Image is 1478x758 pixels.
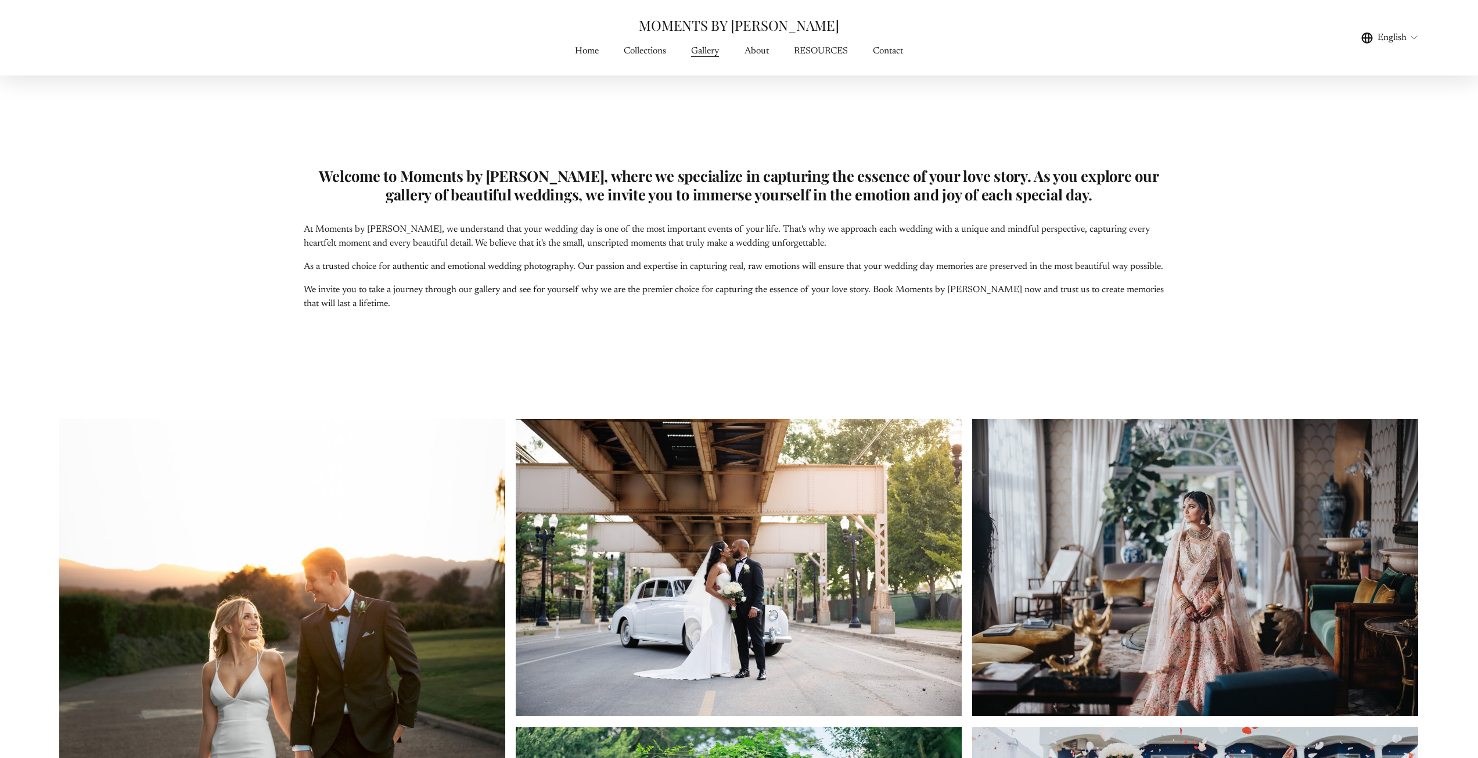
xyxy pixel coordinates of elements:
[304,283,1175,311] p: We invite you to take a journey through our gallery and see for yourself why we are the premier c...
[304,260,1175,274] p: As a trusted choice for authentic and emotional wedding photography. Our passion and expertise in...
[691,44,719,58] span: Gallery
[624,43,666,59] a: Collections
[639,16,839,34] a: MOMENTS BY [PERSON_NAME]
[304,222,1175,250] p: At Moments by [PERSON_NAME], we understand that your wedding day is one of the most important eve...
[691,43,719,59] a: folder dropdown
[794,43,848,59] a: RESOURCES
[1361,30,1419,45] div: language picker
[516,419,962,716] img: East African Ethiopian Wedding in Chicago captured by wedding photographer Moments by Frank
[575,43,599,59] a: Home
[319,166,1162,204] strong: Welcome to Moments by [PERSON_NAME], where we specialize in capturing the essence of your love st...
[745,43,769,59] a: About
[873,43,903,59] a: Contact
[304,124,1175,148] h1: WHERE YOUR STORY IS TOLD
[1378,31,1407,45] span: English
[972,419,1418,716] img: -2.jpg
